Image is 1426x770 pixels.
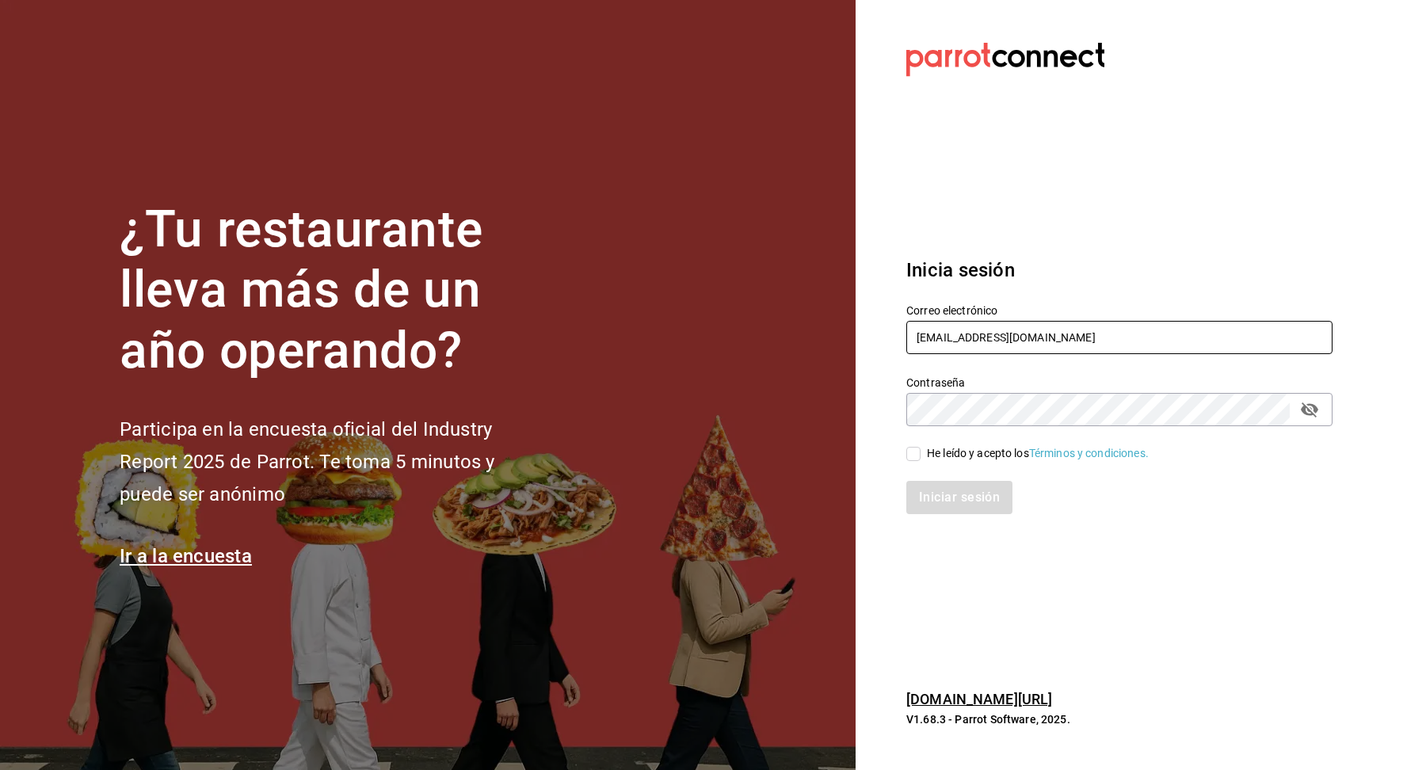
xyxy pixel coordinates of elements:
[120,414,547,510] h2: Participa en la encuesta oficial del Industry Report 2025 de Parrot. Te toma 5 minutos y puede se...
[927,445,1149,462] div: He leído y acepto los
[906,691,1052,707] a: [DOMAIN_NAME][URL]
[120,200,547,382] h1: ¿Tu restaurante lleva más de un año operando?
[906,304,1333,315] label: Correo electrónico
[120,545,252,567] a: Ir a la encuesta
[906,711,1333,727] p: V1.68.3 - Parrot Software, 2025.
[906,376,1333,387] label: Contraseña
[906,256,1333,284] h3: Inicia sesión
[1296,396,1323,423] button: passwordField
[906,321,1333,354] input: Ingresa tu correo electrónico
[1029,447,1149,459] a: Términos y condiciones.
